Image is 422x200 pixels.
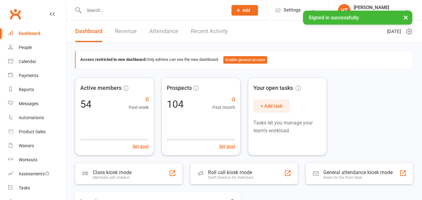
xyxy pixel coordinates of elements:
div: HT [338,4,350,17]
div: 104 [167,99,184,109]
button: × [400,11,411,24]
a: Waivers [8,139,66,153]
a: Revenue [115,21,137,42]
input: Search... [82,6,223,15]
div: Class kiosk mode [93,169,132,175]
button: + Add task [253,100,290,113]
div: Calendar [19,59,36,64]
div: General attendance kiosk mode [323,169,393,175]
div: Members self check-in [93,175,132,180]
span: Settings [284,3,301,17]
div: Product Sales [19,129,46,134]
div: Messages [19,101,38,106]
div: People [19,45,32,50]
a: People [8,41,66,55]
div: Assessments [19,171,50,176]
div: Reports [19,87,34,92]
div: Roll call kiosk mode [208,169,253,175]
span: Add [242,8,250,13]
span: 0 [129,95,149,104]
div: Payments [19,73,38,78]
div: [PERSON_NAME] [354,5,389,10]
div: Automations [19,115,44,120]
a: Dashboard [8,27,66,41]
button: Add [231,5,258,16]
a: Clubworx [7,6,23,22]
span: Signed in successfully. [309,15,360,21]
span: Prospects [167,84,192,93]
a: Payments [8,69,66,83]
div: Workouts [19,157,37,162]
div: Dashboard [19,31,40,36]
a: Product Sales [8,125,66,139]
a: Dashboard [75,21,102,42]
a: Assessments [8,167,66,181]
a: Reports [8,83,66,97]
div: Staff check-in for members [208,175,253,180]
p: Tasks let you manage your team's workload. [253,119,322,135]
a: Recent Activity [191,21,228,42]
button: Enable general access [223,56,267,64]
button: Set goal [132,143,149,150]
div: Waivers [19,143,34,148]
a: Messages [8,97,66,111]
span: Your open tasks [253,84,301,93]
strong: Access restricted to new dashboard: [80,57,146,62]
div: 54 [80,99,92,109]
span: 0 [212,95,235,104]
span: Active members [80,84,122,93]
a: Workouts [8,153,66,167]
div: Sapiens Fitness [354,10,389,16]
span: Past week [129,104,149,111]
div: Tasks [19,185,30,190]
span: Past month [212,104,235,111]
div: Great for the front desk [323,175,393,180]
div: Only admins can see the new dashboard. [80,56,408,64]
a: Tasks [8,181,66,195]
span: [DATE] [387,28,401,35]
a: Automations [8,111,66,125]
a: Calendar [8,55,66,69]
a: Attendance [149,21,178,42]
button: Set goal [219,143,235,150]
